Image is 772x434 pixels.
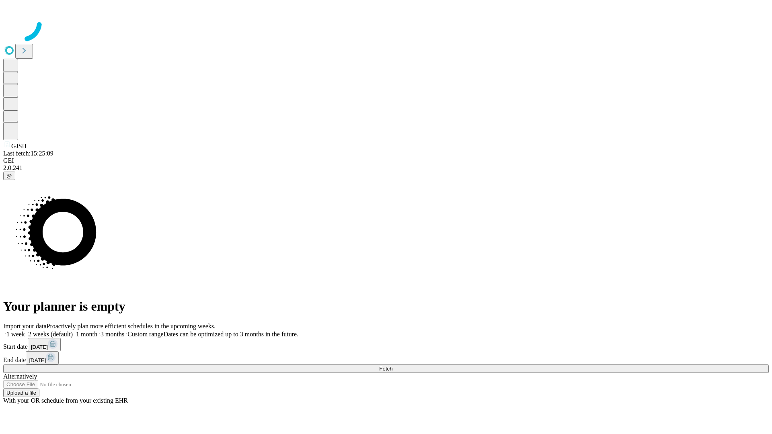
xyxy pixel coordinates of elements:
[164,331,298,338] span: Dates can be optimized up to 3 months in the future.
[3,150,53,157] span: Last fetch: 15:25:09
[28,331,73,338] span: 2 weeks (default)
[3,157,769,164] div: GEI
[31,344,48,350] span: [DATE]
[6,331,25,338] span: 1 week
[6,173,12,179] span: @
[3,364,769,373] button: Fetch
[101,331,124,338] span: 3 months
[29,357,46,363] span: [DATE]
[28,338,61,351] button: [DATE]
[3,351,769,364] div: End date
[3,338,769,351] div: Start date
[3,373,37,380] span: Alternatively
[3,172,15,180] button: @
[26,351,59,364] button: [DATE]
[3,164,769,172] div: 2.0.241
[127,331,163,338] span: Custom range
[379,366,392,372] span: Fetch
[3,299,769,314] h1: Your planner is empty
[76,331,97,338] span: 1 month
[47,323,216,330] span: Proactively plan more efficient schedules in the upcoming weeks.
[3,389,39,397] button: Upload a file
[11,143,27,149] span: GJSH
[3,397,128,404] span: With your OR schedule from your existing EHR
[3,323,47,330] span: Import your data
